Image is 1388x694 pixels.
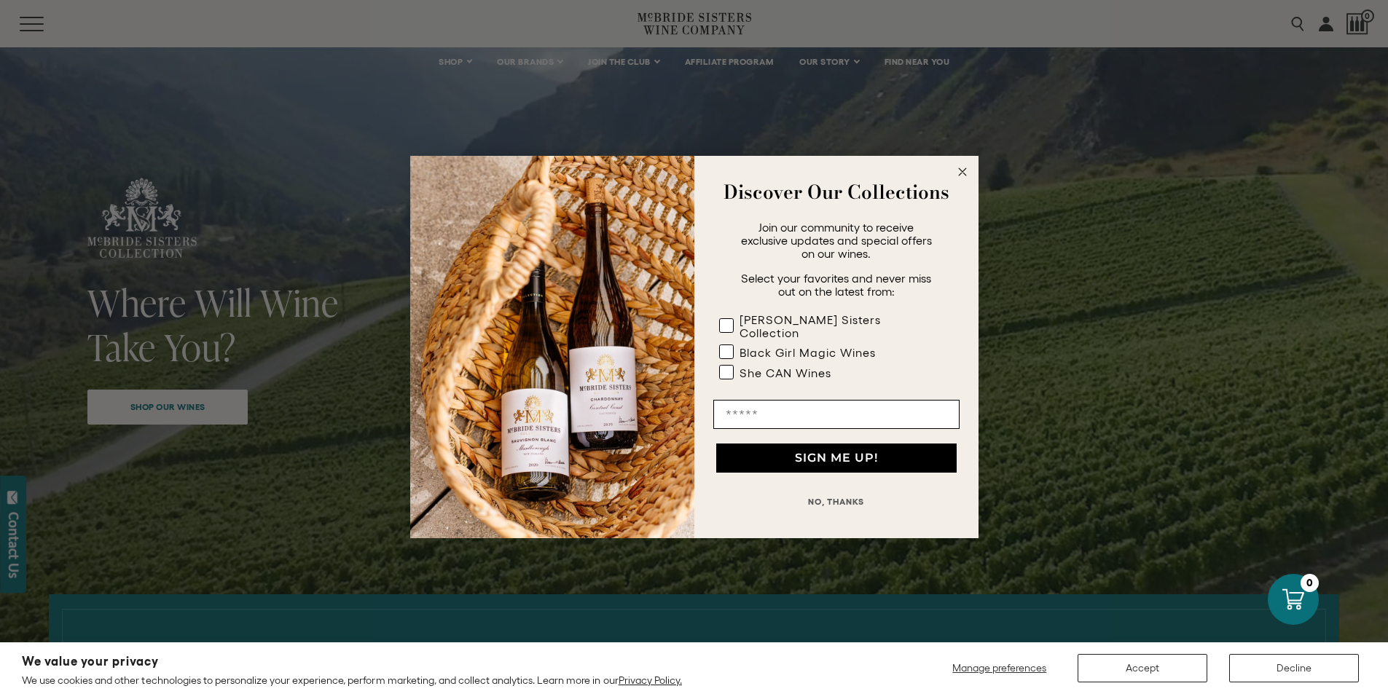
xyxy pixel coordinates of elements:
button: Decline [1229,654,1359,682]
button: Accept [1078,654,1207,682]
button: Close dialog [954,163,971,181]
span: Select your favorites and never miss out on the latest from: [741,272,931,298]
div: 0 [1301,574,1319,592]
span: Manage preferences [952,662,1046,674]
div: [PERSON_NAME] Sisters Collection [740,313,930,339]
button: Manage preferences [944,654,1056,682]
input: Email [713,400,960,429]
span: Join our community to receive exclusive updates and special offers on our wines. [741,221,932,260]
strong: Discover Our Collections [724,178,949,206]
button: SIGN ME UP! [716,443,957,473]
p: We use cookies and other technologies to personalize your experience, perform marketing, and coll... [22,674,682,687]
div: Black Girl Magic Wines [740,346,876,359]
div: She CAN Wines [740,366,831,379]
a: Privacy Policy. [619,674,682,686]
button: NO, THANKS [713,487,960,516]
img: 42653730-7e35-4af7-a99d-12bf478283cf.jpeg [410,156,694,538]
h2: We value your privacy [22,655,682,668]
